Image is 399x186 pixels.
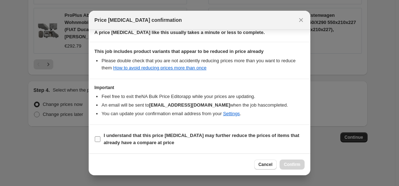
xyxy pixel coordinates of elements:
b: I understand that this price [MEDICAL_DATA] may further reduce the prices of items that already h... [104,133,299,145]
button: Cancel [254,160,277,170]
h3: Important [94,85,305,90]
li: You can update your confirmation email address from your . [102,110,305,117]
b: This job includes product variants that appear to be reduced in price already [94,49,263,54]
button: Close [296,15,306,25]
a: How to avoid reducing prices more than once [113,65,207,70]
b: A price [MEDICAL_DATA] like this usually takes a minute or less to complete. [94,30,265,35]
span: Price [MEDICAL_DATA] confirmation [94,16,182,24]
span: Cancel [258,162,272,167]
b: [EMAIL_ADDRESS][DOMAIN_NAME] [149,102,230,108]
a: Settings [223,111,240,116]
li: Feel free to exit the NA Bulk Price Editor app while your prices are updating. [102,93,305,100]
li: Please double check that you are not accidently reducing prices more than you want to reduce them [102,57,305,72]
li: An email will be sent to when the job has completed . [102,102,305,109]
